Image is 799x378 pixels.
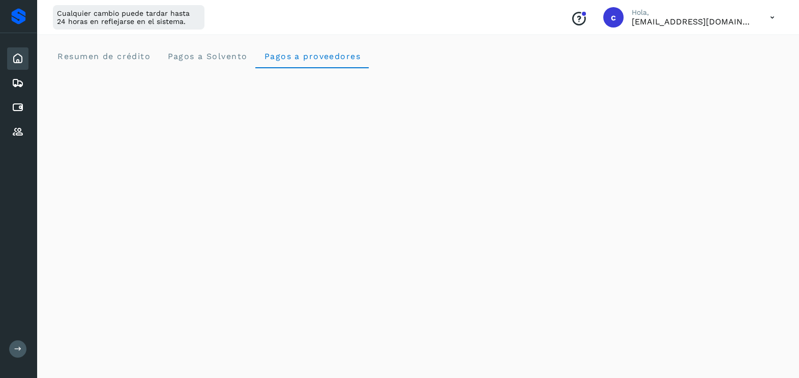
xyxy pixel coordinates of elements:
div: Proveedores [7,121,28,143]
span: Pagos a Solvento [167,51,247,61]
div: Embarques [7,72,28,94]
p: contabilidad@primelogistics.com.mx [632,17,754,26]
span: Pagos a proveedores [263,51,361,61]
span: Resumen de crédito [57,51,151,61]
div: Cualquier cambio puede tardar hasta 24 horas en reflejarse en el sistema. [53,5,204,30]
p: Hola, [632,8,754,17]
div: Cuentas por pagar [7,96,28,119]
div: Inicio [7,47,28,70]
